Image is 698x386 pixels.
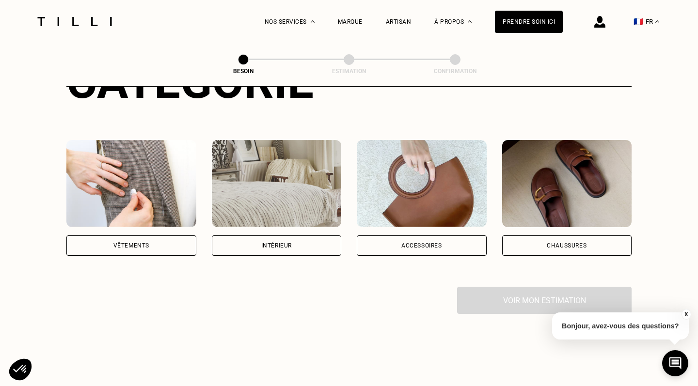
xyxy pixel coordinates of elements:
[407,68,504,75] div: Confirmation
[495,11,563,33] a: Prendre soin ici
[311,20,315,23] img: Menu déroulant
[634,17,643,26] span: 🇫🇷
[594,16,605,28] img: icône connexion
[34,17,115,26] img: Logo du service de couturière Tilli
[261,243,292,248] div: Intérieur
[552,312,689,340] p: Bonjour, avez-vous des questions?
[357,140,487,227] img: Accessoires
[547,243,587,248] div: Chaussures
[468,20,472,23] img: Menu déroulant à propos
[301,68,397,75] div: Estimation
[386,18,412,25] a: Artisan
[338,18,363,25] a: Marque
[502,140,632,227] img: Chaussures
[113,243,149,248] div: Vêtements
[655,20,659,23] img: menu déroulant
[66,140,196,227] img: Vêtements
[401,243,442,248] div: Accessoires
[212,140,342,227] img: Intérieur
[195,68,292,75] div: Besoin
[681,309,691,320] button: X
